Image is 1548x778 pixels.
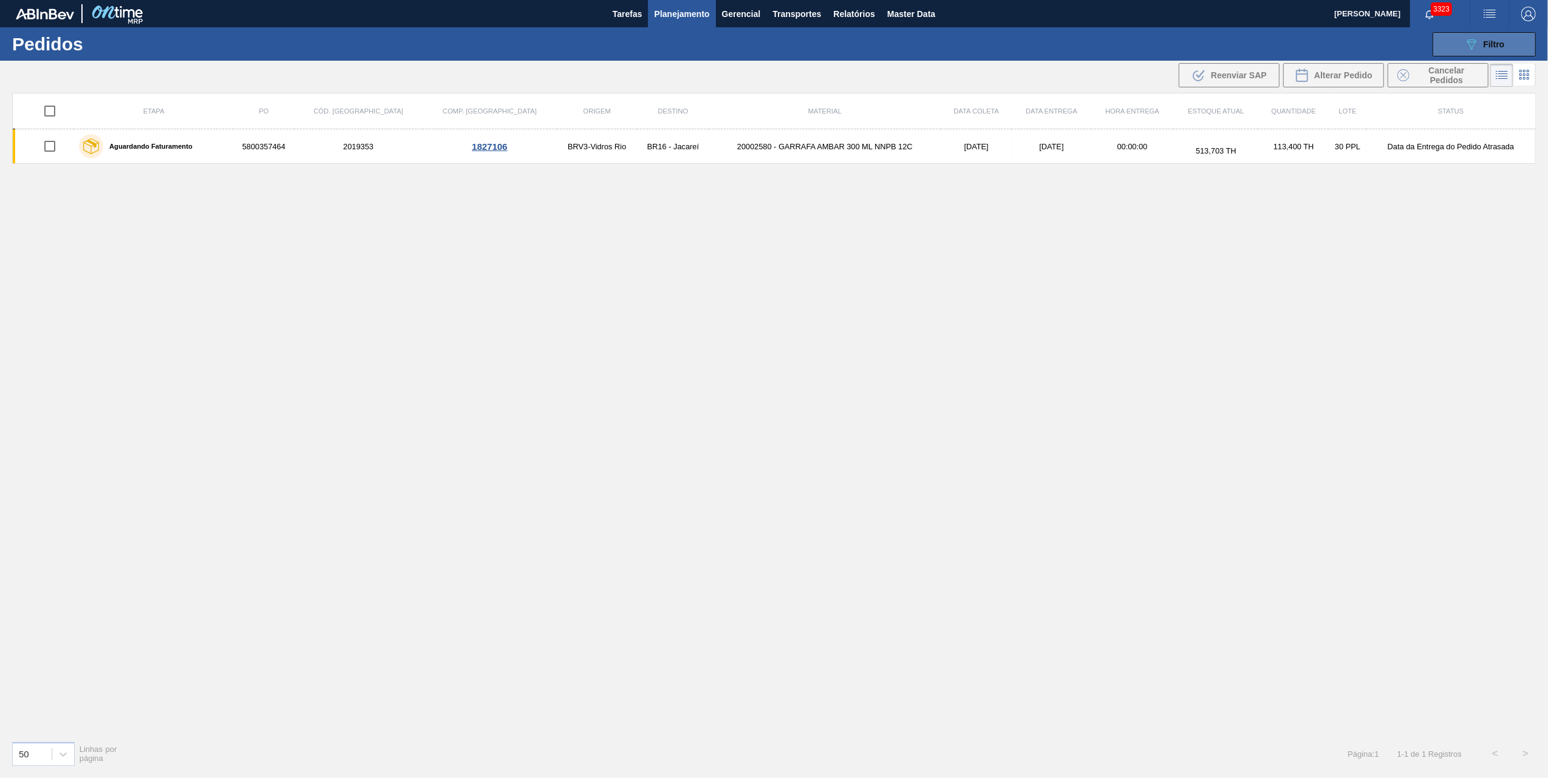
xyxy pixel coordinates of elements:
span: PO [259,107,268,115]
span: Destino [658,107,688,115]
td: [DATE] [1012,129,1091,164]
td: 30 PPL [1329,129,1366,164]
span: Cód. [GEOGRAPHIC_DATA] [313,107,403,115]
span: Data coleta [953,107,999,115]
span: Linhas por página [80,745,117,763]
td: 20002580 - GARRAFA AMBAR 300 ML NNPB 12C [709,129,941,164]
td: [DATE] [941,129,1012,164]
span: Relatórios [833,7,875,21]
td: 2019353 [294,129,423,164]
span: Tarefas [613,7,643,21]
div: Visão em Lista [1490,64,1513,87]
div: Alterar Pedido [1283,63,1384,87]
div: Cancelar Pedidos em Massa [1388,63,1488,87]
a: Aguardando Faturamento58003574642019353BRV3-Vidros RioBR16 - Jacareí20002580 - GARRAFA AMBAR 300 ... [13,129,1536,164]
div: 50 [19,749,29,759]
span: Comp. [GEOGRAPHIC_DATA] [443,107,537,115]
span: Quantidade [1272,107,1316,115]
td: BR16 - Jacareí [637,129,709,164]
span: Filtro [1484,39,1505,49]
td: 113,400 TH [1258,129,1329,164]
button: Cancelar Pedidos [1388,63,1488,87]
button: Filtro [1433,32,1536,56]
span: Master Data [887,7,935,21]
span: Data entrega [1026,107,1077,115]
span: 3323 [1431,2,1452,16]
span: Hora Entrega [1105,107,1159,115]
img: Logout [1521,7,1536,21]
td: Data da Entrega do Pedido Atrasada [1366,129,1535,164]
td: 00:00:00 [1091,129,1174,164]
td: BRV3-Vidros Rio [557,129,637,164]
span: Gerencial [722,7,761,21]
span: Alterar Pedido [1314,70,1372,80]
button: Notificações [1410,5,1449,22]
span: Material [808,107,842,115]
div: Visão em Cards [1513,64,1536,87]
h1: Pedidos [12,37,201,51]
div: Reenviar SAP [1179,63,1280,87]
img: userActions [1482,7,1497,21]
span: Reenviar SAP [1211,70,1267,80]
div: 1827106 [425,141,555,152]
span: Etapa [143,107,165,115]
span: Origem [583,107,610,115]
label: Aguardando Faturamento [103,143,193,150]
span: Cancelar Pedidos [1414,66,1479,85]
span: Status [1438,107,1464,115]
span: Estoque atual [1188,107,1244,115]
span: Transportes [772,7,821,21]
span: Lote [1339,107,1357,115]
span: 1 - 1 de 1 Registros [1397,749,1462,759]
button: > [1510,739,1541,769]
span: Planejamento [654,7,709,21]
td: 5800357464 [233,129,294,164]
span: 513,703 TH [1196,146,1236,155]
img: TNhmsLtSVTkK8tSr43FrP2fwEKptu5GPRR3wAAAABJRU5ErkJggg== [16,8,74,19]
button: < [1480,739,1510,769]
span: Página : 1 [1348,749,1379,759]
